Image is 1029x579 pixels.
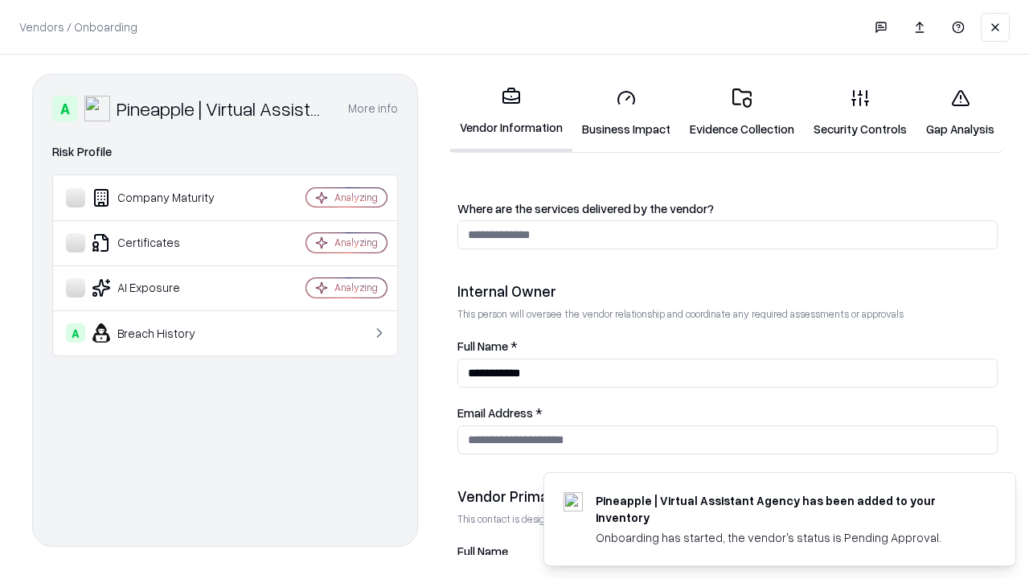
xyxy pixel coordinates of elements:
p: Vendors / Onboarding [19,18,137,35]
img: Pineapple | Virtual Assistant Agency [84,96,110,121]
label: Full Name [457,545,998,557]
a: Business Impact [572,76,680,150]
div: Breach History [66,323,258,343]
div: AI Exposure [66,278,258,298]
div: A [66,323,85,343]
label: Email Address * [457,407,998,419]
img: trypineapple.com [564,492,583,511]
div: Pineapple | Virtual Assistant Agency has been added to your inventory [596,492,977,526]
p: This person will oversee the vendor relationship and coordinate any required assessments or appro... [457,307,998,321]
label: Where are the services delivered by the vendor? [457,203,998,215]
a: Evidence Collection [680,76,804,150]
div: Certificates [66,233,258,253]
a: Vendor Information [450,74,572,152]
label: Full Name * [457,340,998,352]
div: Company Maturity [66,188,258,207]
a: Security Controls [804,76,916,150]
div: Analyzing [334,281,378,294]
div: Pineapple | Virtual Assistant Agency [117,96,329,121]
div: Vendor Primary Contact [457,487,998,506]
div: Onboarding has started, the vendor's status is Pending Approval. [596,529,977,546]
button: More info [348,94,398,123]
a: Gap Analysis [916,76,1004,150]
div: Analyzing [334,236,378,249]
div: Risk Profile [52,142,398,162]
div: A [52,96,78,121]
p: This contact is designated to receive the assessment request from Shift [457,512,998,526]
div: Analyzing [334,191,378,204]
div: Internal Owner [457,281,998,301]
